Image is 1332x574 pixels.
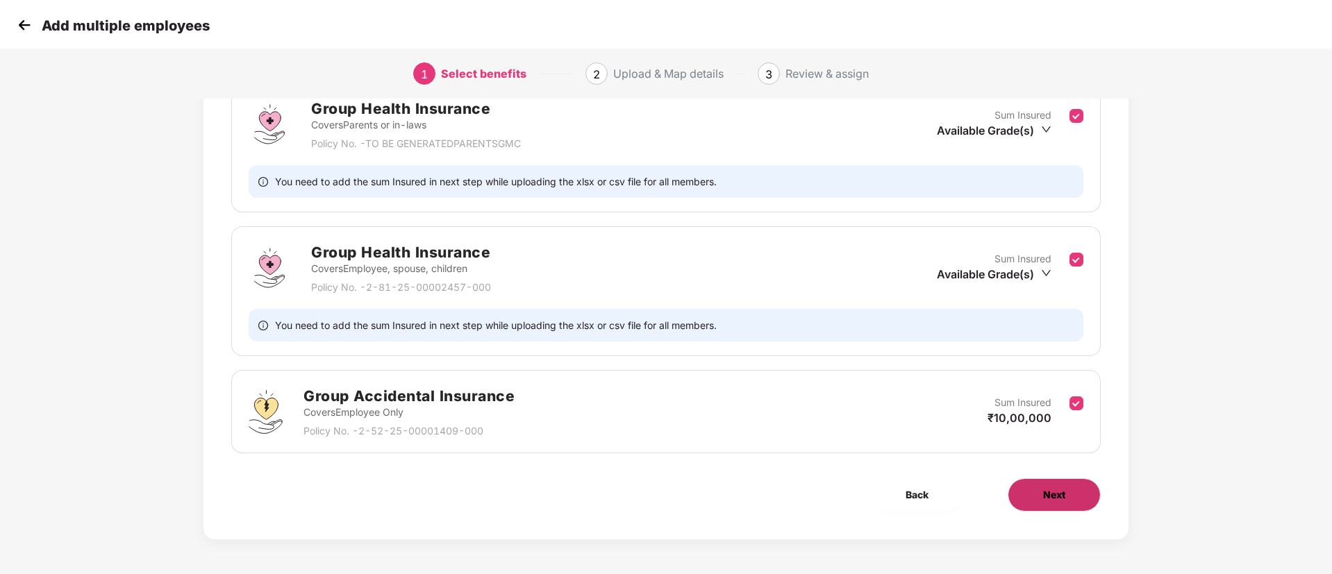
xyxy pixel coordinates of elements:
span: info-circle [258,175,268,188]
span: Next [1043,487,1065,503]
h2: Group Health Insurance [311,97,521,120]
div: Select benefits [441,62,526,85]
p: Sum Insured [994,251,1051,267]
span: 2 [593,67,600,81]
p: Sum Insured [994,108,1051,123]
span: You need to add the sum Insured in next step while uploading the xlsx or csv file for all members. [275,319,717,332]
img: svg+xml;base64,PHN2ZyB4bWxucz0iaHR0cDovL3d3dy53My5vcmcvMjAwMC9zdmciIHdpZHRoPSI0OS4zMjEiIGhlaWdodD... [249,390,283,434]
p: Covers Employee, spouse, children [311,261,491,276]
span: Back [906,487,929,503]
p: Add multiple employees [42,17,210,34]
span: You need to add the sum Insured in next step while uploading the xlsx or csv file for all members. [275,175,717,188]
div: Review & assign [785,62,869,85]
span: 3 [765,67,772,81]
p: Policy No. - 2-52-25-00001409-000 [303,423,515,439]
img: svg+xml;base64,PHN2ZyB4bWxucz0iaHR0cDovL3d3dy53My5vcmcvMjAwMC9zdmciIHdpZHRoPSIzMCIgaGVpZ2h0PSIzMC... [14,15,35,35]
div: Available Grade(s) [937,123,1051,138]
p: Covers Parents or in-laws [311,117,521,133]
p: Policy No. - TO BE GENERATEDPARENTSGMC [311,136,521,151]
div: Available Grade(s) [937,267,1051,282]
img: svg+xml;base64,PHN2ZyBpZD0iR3JvdXBfSGVhbHRoX0luc3VyYW5jZSIgZGF0YS1uYW1lPSJHcm91cCBIZWFsdGggSW5zdX... [249,103,290,145]
button: Next [1008,478,1101,512]
button: Back [871,478,963,512]
span: info-circle [258,319,268,332]
p: Covers Employee Only [303,405,515,420]
span: 1 [421,67,428,81]
p: Sum Insured [994,395,1051,410]
img: svg+xml;base64,PHN2ZyBpZD0iR3JvdXBfSGVhbHRoX0luc3VyYW5jZSIgZGF0YS1uYW1lPSJHcm91cCBIZWFsdGggSW5zdX... [249,247,290,289]
h2: Group Health Insurance [311,241,491,264]
h2: Group Accidental Insurance [303,385,515,407]
span: down [1041,124,1051,135]
span: down [1041,268,1051,278]
span: ₹10,00,000 [988,411,1051,425]
div: Upload & Map details [613,62,724,85]
p: Policy No. - 2-81-25-00002457-000 [311,280,491,295]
